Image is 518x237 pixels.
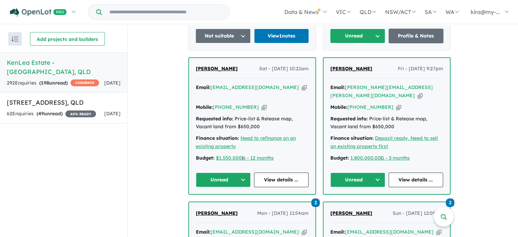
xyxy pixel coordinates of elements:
[196,155,215,161] strong: Budget:
[36,110,63,117] strong: ( unread)
[330,173,385,187] button: Unread
[259,65,309,73] span: Sat - [DATE] 10:21am
[196,84,210,90] strong: Email:
[243,155,274,161] a: 6 - 12 months
[389,29,444,43] a: Profile & Notes
[216,155,242,161] a: $1,550,000
[210,229,299,235] a: [EMAIL_ADDRESS][DOMAIN_NAME]
[195,29,251,43] button: Not suitable
[302,228,307,236] button: Copy
[382,155,410,161] a: 1 - 3 months
[389,173,443,187] a: View details ...
[196,173,251,187] button: Unread
[39,80,68,86] strong: ( unread)
[396,104,401,111] button: Copy
[7,98,121,107] h5: [STREET_ADDRESS] , QLD
[311,198,320,207] a: 2
[38,110,44,117] span: 49
[330,65,372,72] span: [PERSON_NAME]
[257,209,309,218] span: Mon - [DATE] 11:54am
[330,84,433,99] a: [PERSON_NAME][EMAIL_ADDRESS][PERSON_NAME][DOMAIN_NAME]
[254,29,309,43] a: View1notes
[446,198,454,207] a: 2
[213,104,259,110] a: [PHONE_NUMBER]
[41,80,49,86] span: 198
[330,154,443,162] div: |
[330,115,443,131] div: Price-list & Release map, Vacant land from $650,000
[330,229,345,235] strong: Email:
[330,65,372,73] a: [PERSON_NAME]
[70,79,99,86] span: CASHBACK
[471,9,500,15] span: kira@my-...
[7,79,99,87] div: 292 Enquir ies
[196,229,210,235] strong: Email:
[262,104,267,111] button: Copy
[330,29,385,43] button: Unread
[393,209,443,218] span: Sun - [DATE] 12:09pm
[196,135,239,141] strong: Finance situation:
[7,110,96,118] div: 62 Enquir ies
[330,104,347,110] strong: Mobile:
[196,210,238,216] span: [PERSON_NAME]
[330,135,438,149] a: Deposit ready, Need to sell an existing property first
[196,115,309,131] div: Price-list & Release map, Vacant land from $650,000
[330,210,372,216] span: [PERSON_NAME]
[196,116,233,122] strong: Requested info:
[196,209,238,218] a: [PERSON_NAME]
[398,65,443,73] span: Fri - [DATE] 9:27pm
[12,36,18,42] img: sort.svg
[350,155,381,161] a: 1,800,000.00
[254,173,309,187] a: View details ...
[104,80,121,86] span: [DATE]
[65,110,96,117] span: 40 % READY
[436,228,441,236] button: Copy
[446,198,454,207] span: 2
[196,135,296,149] a: Need to refinance on an existing property
[7,58,121,76] h5: KenLea Estate - [GEOGRAPHIC_DATA] , QLD
[104,110,121,117] span: [DATE]
[196,65,238,73] a: [PERSON_NAME]
[330,84,345,90] strong: Email:
[330,155,349,161] strong: Budget:
[196,154,309,162] div: |
[330,135,374,141] strong: Finance situation:
[10,8,67,17] img: Openlot PRO Logo White
[196,65,238,72] span: [PERSON_NAME]
[345,229,434,235] a: [EMAIL_ADDRESS][DOMAIN_NAME]
[347,104,393,110] a: [PHONE_NUMBER]
[330,209,372,218] a: [PERSON_NAME]
[330,116,368,122] strong: Requested info:
[210,84,299,90] a: [EMAIL_ADDRESS][DOMAIN_NAME]
[302,84,307,91] button: Copy
[418,92,423,99] button: Copy
[103,5,228,19] input: Try estate name, suburb, builder or developer
[196,104,213,110] strong: Mobile:
[311,198,320,207] span: 2
[30,32,105,46] button: Add projects and builders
